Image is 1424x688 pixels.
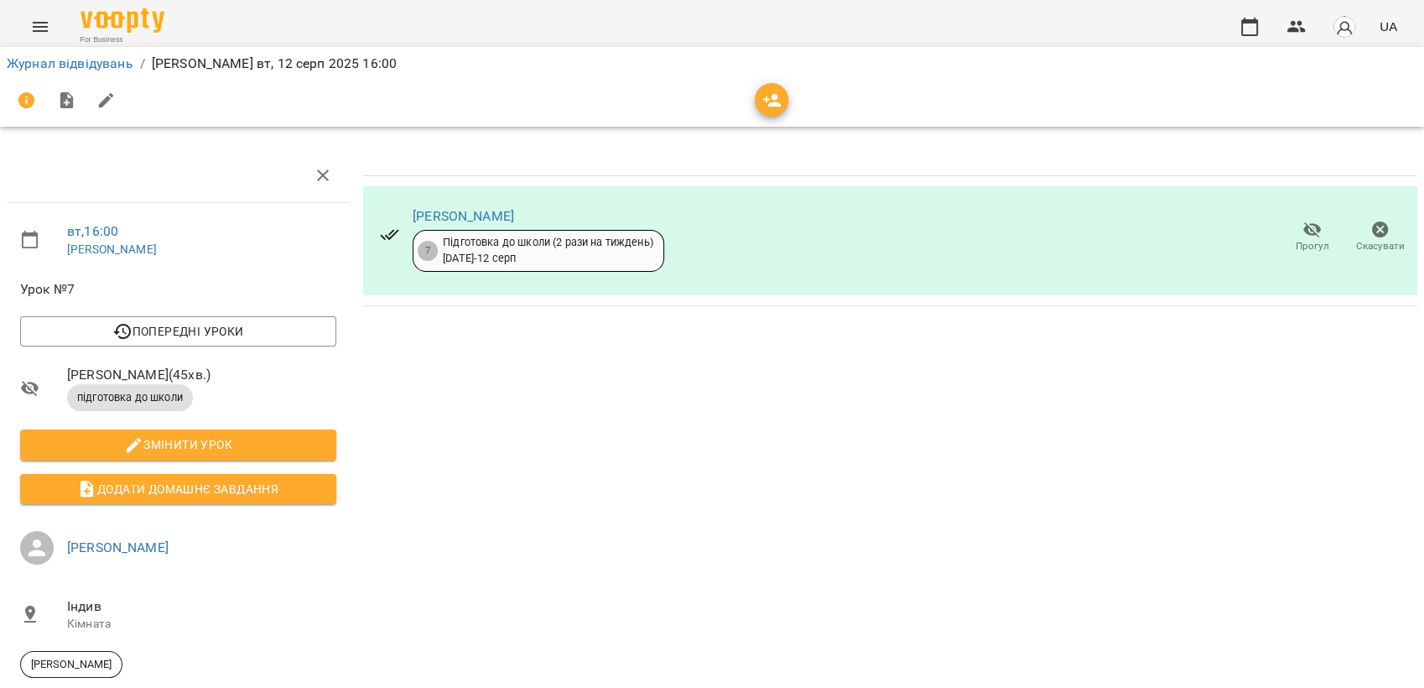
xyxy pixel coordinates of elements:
span: Урок №7 [20,279,336,300]
span: Додати домашнє завдання [34,479,323,499]
span: Попередні уроки [34,321,323,341]
button: UA [1373,11,1404,42]
img: avatar_s.png [1333,15,1356,39]
span: Змінити урок [34,435,323,455]
div: [PERSON_NAME] [20,651,122,678]
button: Скасувати [1346,214,1414,261]
span: [PERSON_NAME] ( 45 хв. ) [67,365,336,385]
span: For Business [81,34,164,45]
p: Кімната [67,616,336,633]
nav: breadcrumb [7,54,1417,74]
span: Прогул [1296,239,1329,253]
span: підготовка до школи [67,390,193,405]
div: 7 [418,241,438,261]
button: Додати домашнє завдання [20,474,336,504]
button: Попередні уроки [20,316,336,347]
li: / [140,54,145,74]
button: Прогул [1278,214,1346,261]
span: Індив [67,597,336,617]
span: UA [1380,18,1397,35]
img: Voopty Logo [81,8,164,33]
a: Журнал відвідувань [7,55,133,71]
div: Підготовка до школи (2 рази на тиждень) [DATE] - 12 серп [443,235,653,266]
span: Скасувати [1356,239,1405,253]
a: вт , 16:00 [67,223,118,239]
button: Menu [20,7,60,47]
a: [PERSON_NAME] [67,242,157,256]
p: [PERSON_NAME] вт, 12 серп 2025 16:00 [152,54,397,74]
span: [PERSON_NAME] [21,657,122,672]
a: [PERSON_NAME] [67,539,169,555]
a: [PERSON_NAME] [413,208,514,224]
button: Змінити урок [20,430,336,460]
